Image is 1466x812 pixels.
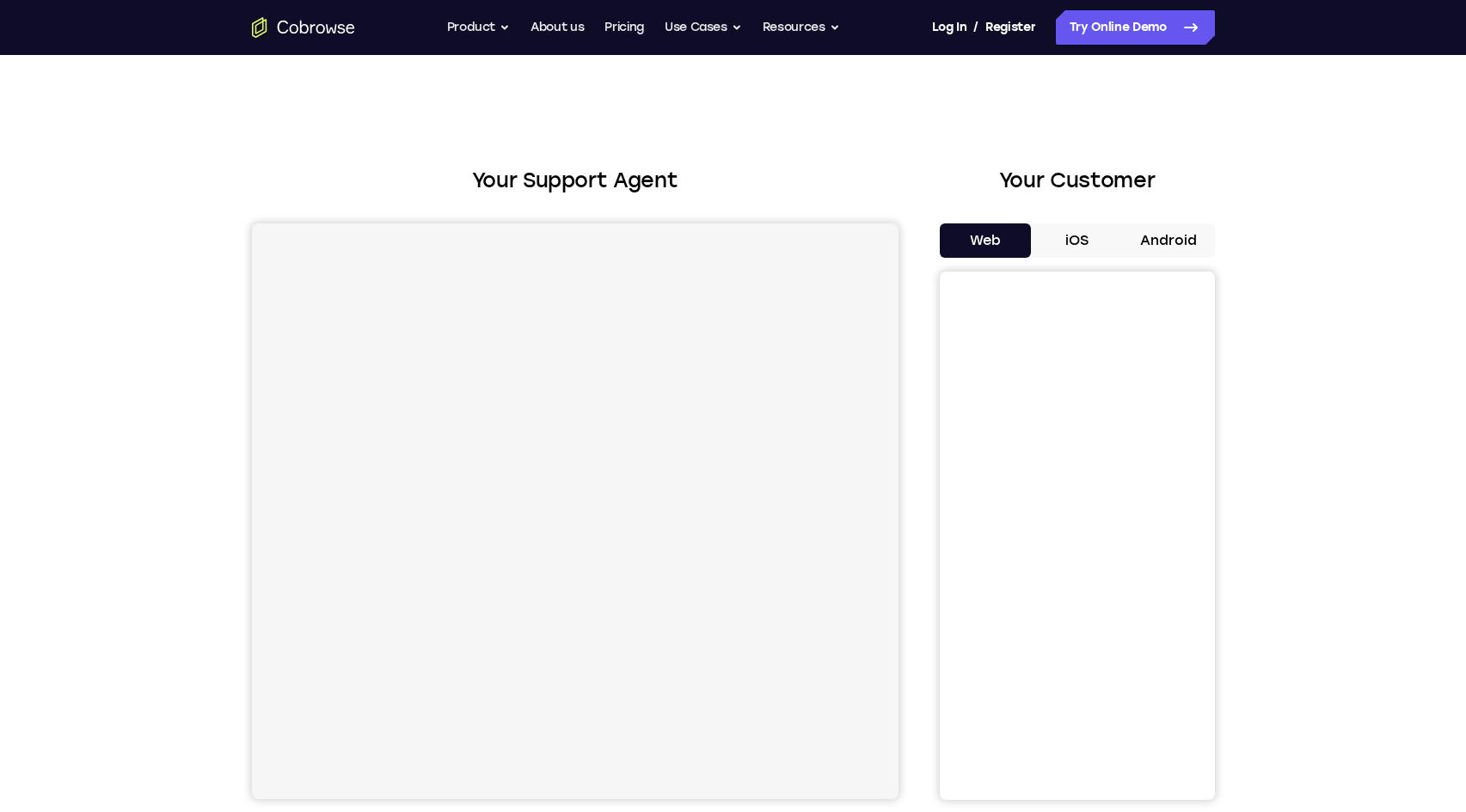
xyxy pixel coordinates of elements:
[447,10,511,45] button: Product
[252,223,899,799] iframe: Agent
[940,165,1215,196] h2: Your Customer
[1123,223,1215,258] button: Android
[252,165,899,196] h2: Your Support Agent
[252,17,355,38] a: Go to the home page
[763,10,840,45] button: Resources
[973,17,978,38] span: /
[932,10,966,45] a: Log In
[1031,223,1123,258] button: iOS
[604,10,644,45] a: Pricing
[531,10,584,45] a: About us
[665,10,742,45] button: Use Cases
[985,10,1035,45] a: Register
[940,223,1032,258] button: Web
[1056,10,1215,45] a: Try Online Demo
